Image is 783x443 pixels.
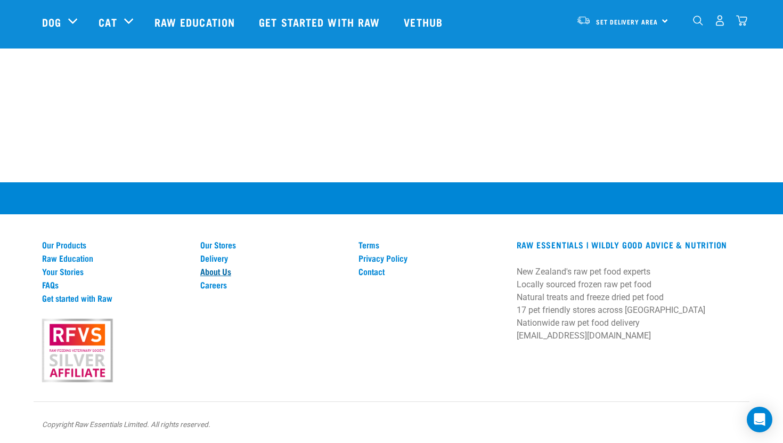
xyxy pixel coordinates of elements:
[358,240,504,249] a: Terms
[42,253,187,263] a: Raw Education
[42,240,187,249] a: Our Products
[42,420,210,429] em: Copyright Raw Essentials Limited. All rights reserved.
[248,1,393,43] a: Get started with Raw
[358,267,504,276] a: Contact
[747,407,772,432] div: Open Intercom Messenger
[200,267,346,276] a: About Us
[200,253,346,263] a: Delivery
[393,1,456,43] a: Vethub
[596,20,658,23] span: Set Delivery Area
[517,240,741,249] h3: RAW ESSENTIALS | Wildly Good Advice & Nutrition
[736,15,747,26] img: home-icon@2x.png
[576,15,591,25] img: van-moving.png
[693,15,703,26] img: home-icon-1@2x.png
[714,15,725,26] img: user.png
[200,240,346,249] a: Our Stores
[517,265,741,342] p: New Zealand's raw pet food experts Locally sourced frozen raw pet food Natural treats and freeze ...
[37,317,117,384] img: rfvs.png
[99,14,117,30] a: Cat
[200,280,346,289] a: Careers
[358,253,504,263] a: Privacy Policy
[42,267,187,276] a: Your Stories
[42,280,187,289] a: FAQs
[42,293,187,303] a: Get started with Raw
[144,1,248,43] a: Raw Education
[42,14,61,30] a: Dog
